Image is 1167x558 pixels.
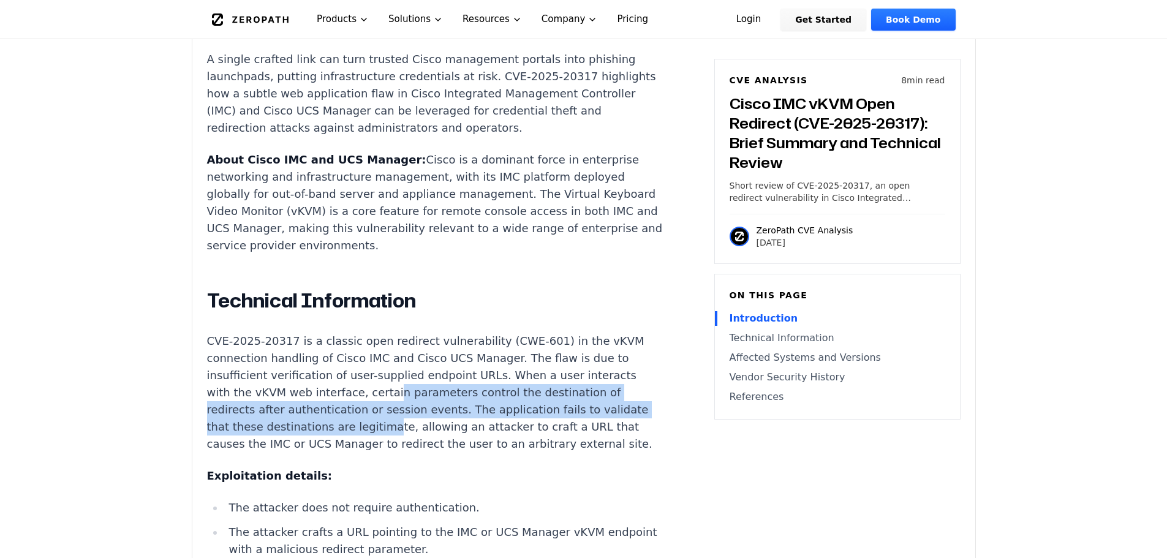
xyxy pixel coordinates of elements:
[730,390,945,404] a: References
[757,224,853,236] p: ZeroPath CVE Analysis
[730,350,945,365] a: Affected Systems and Versions
[207,51,663,137] p: A single crafted link can turn trusted Cisco management portals into phishing launchpads, putting...
[901,74,945,86] p: 8 min read
[730,370,945,385] a: Vendor Security History
[730,94,945,172] h3: Cisco IMC vKVM Open Redirect (CVE-2025-20317): Brief Summary and Technical Review
[730,227,749,246] img: ZeroPath CVE Analysis
[207,151,663,254] p: Cisco is a dominant force in enterprise networking and infrastructure management, with its IMC pl...
[207,333,663,453] p: CVE-2025-20317 is a classic open redirect vulnerability (CWE-601) in the vKVM connection handling...
[871,9,955,31] a: Book Demo
[207,469,333,482] strong: Exploitation details:
[730,74,808,86] h6: CVE Analysis
[207,288,663,313] h2: Technical Information
[730,179,945,204] p: Short review of CVE-2025-20317, an open redirect vulnerability in Cisco Integrated Management Con...
[207,153,426,166] strong: About Cisco IMC and UCS Manager:
[722,9,776,31] a: Login
[730,311,945,326] a: Introduction
[780,9,866,31] a: Get Started
[730,331,945,345] a: Technical Information
[224,499,663,516] li: The attacker does not require authentication.
[224,524,663,558] li: The attacker crafts a URL pointing to the IMC or UCS Manager vKVM endpoint with a malicious redir...
[757,236,853,249] p: [DATE]
[730,289,945,301] h6: On this page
